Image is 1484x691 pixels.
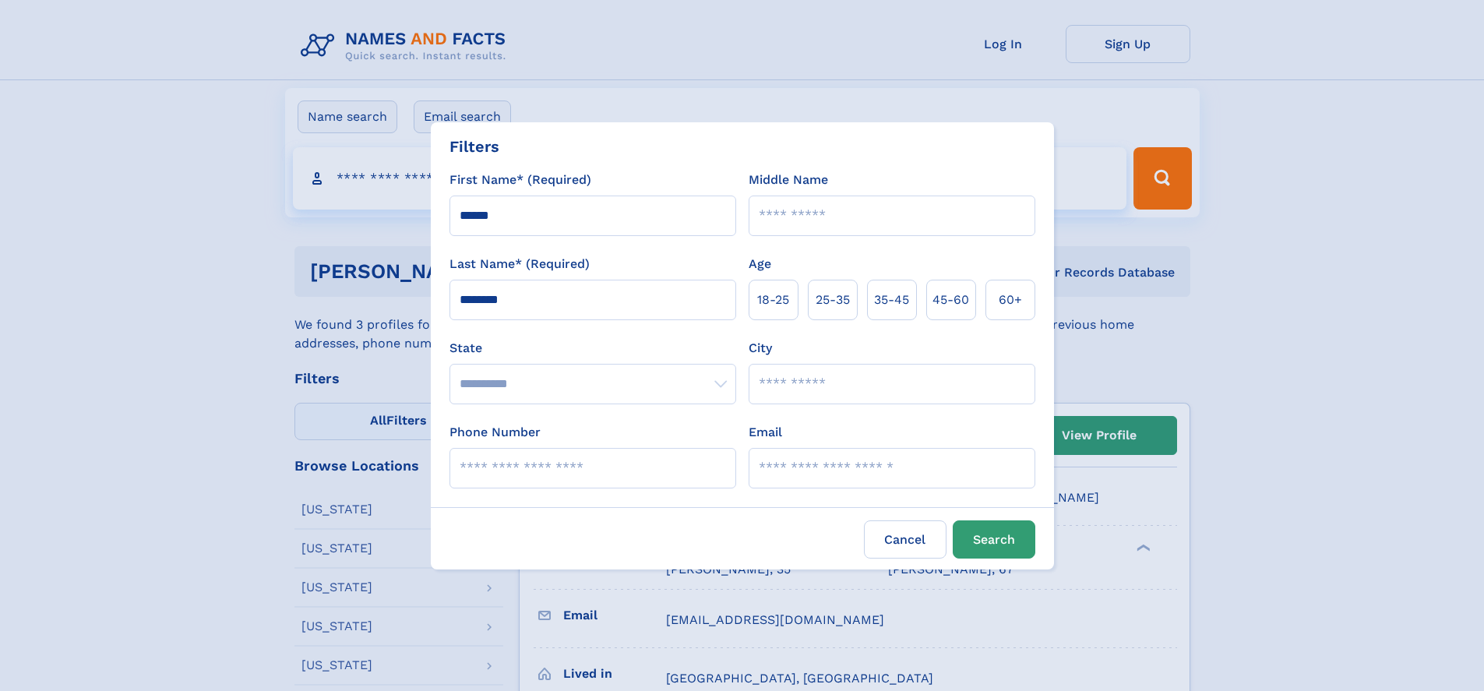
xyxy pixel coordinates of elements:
label: Email [749,423,782,442]
span: 60+ [999,291,1022,309]
label: Age [749,255,771,273]
label: Middle Name [749,171,828,189]
button: Search [953,520,1035,559]
span: 35‑45 [874,291,909,309]
span: 45‑60 [932,291,969,309]
div: Filters [449,135,499,158]
label: State [449,339,736,358]
label: First Name* (Required) [449,171,591,189]
label: City [749,339,772,358]
span: 25‑35 [816,291,850,309]
label: Last Name* (Required) [449,255,590,273]
span: 18‑25 [757,291,789,309]
label: Cancel [864,520,946,559]
label: Phone Number [449,423,541,442]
